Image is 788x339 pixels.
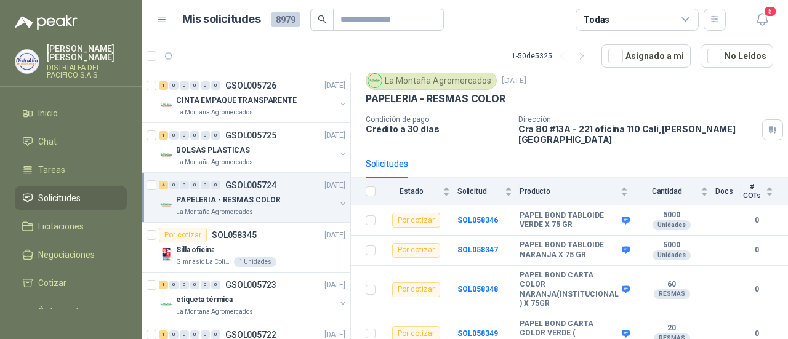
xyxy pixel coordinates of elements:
img: Logo peakr [15,15,78,30]
p: CINTA EMPAQUE TRANSPARENTE [176,95,297,106]
th: Solicitud [457,178,520,205]
th: Producto [520,178,635,205]
p: GSOL005724 [225,181,276,189]
p: SOL058345 [212,231,257,239]
img: Company Logo [159,247,174,262]
th: # COTs [741,178,788,205]
a: SOL058346 [457,216,498,225]
b: 60 [635,280,708,290]
a: 1 0 0 0 0 0 GSOL005726[DATE] Company LogoCINTA EMPAQUE TRANSPARENTELa Montaña Agromercados [159,78,348,118]
b: 0 [741,244,773,256]
div: 0 [180,281,189,289]
a: Licitaciones [15,215,127,238]
div: 0 [180,81,189,90]
div: 0 [180,181,189,189]
a: Solicitudes [15,186,127,210]
b: PAPEL BOND CARTA COLOR NARANJA(INSTITUCIONAL ) X 75GR [520,271,619,309]
div: 0 [201,330,210,339]
th: Docs [715,178,741,205]
a: Por cotizarSOL058345[DATE] Company LogoSilla oficinaGimnasio La Colina1 Unidades [142,223,350,273]
div: Por cotizar [392,213,440,228]
img: Company Logo [368,74,382,87]
span: Chat [38,135,57,148]
div: 1 [159,281,168,289]
p: [DATE] [324,80,345,92]
span: Negociaciones [38,248,95,261]
b: 0 [741,284,773,295]
a: Tareas [15,158,127,181]
p: Crédito a 30 días [366,124,509,134]
th: Estado [383,178,457,205]
p: DISTRIALFA DEL PACIFICO S.A.S. [47,64,127,79]
b: SOL058349 [457,329,498,338]
div: 1 [159,81,168,90]
div: 4 [159,181,168,189]
p: Gimnasio La Colina [176,257,231,267]
div: La Montaña Agromercados [366,71,497,90]
img: Company Logo [159,197,174,212]
p: PAPELERIA - RESMAS COLOR [176,194,281,206]
a: 1 0 0 0 0 0 GSOL005723[DATE] Company Logoetiqueta térmicaLa Montaña Agromercados [159,277,348,317]
div: 1 [159,330,168,339]
p: [DATE] [324,130,345,142]
span: # COTs [741,183,763,200]
span: 8979 [271,12,300,27]
span: Cantidad [635,187,698,196]
div: Por cotizar [392,243,440,258]
span: 5 [763,6,777,17]
span: Inicio [38,106,58,120]
p: [DATE] [502,75,526,87]
div: 0 [180,131,189,140]
div: Por cotizar [159,228,207,242]
button: 5 [751,9,773,31]
p: Dirección [518,115,757,124]
span: Cotizar [38,276,66,290]
span: Tareas [38,163,65,177]
b: PAPEL BOND TABLOIDE VERDE X 75 GR [520,211,619,230]
div: Unidades [653,220,691,230]
a: Inicio [15,102,127,125]
div: 0 [169,330,179,339]
span: Estado [383,187,440,196]
div: 0 [180,330,189,339]
img: Company Logo [15,50,39,73]
p: PAPELERIA - RESMAS COLOR [366,92,505,105]
b: 5000 [635,241,708,250]
span: Licitaciones [38,220,84,233]
div: 0 [201,281,210,289]
img: Company Logo [159,98,174,113]
div: 0 [190,330,199,339]
span: Producto [520,187,618,196]
div: 0 [201,181,210,189]
div: 0 [211,330,220,339]
div: 0 [201,131,210,140]
div: Todas [584,13,609,26]
span: Solicitud [457,187,502,196]
p: GSOL005725 [225,131,276,140]
div: 1 [159,131,168,140]
p: La Montaña Agromercados [176,207,253,217]
p: Condición de pago [366,115,509,124]
div: 0 [190,81,199,90]
span: Órdenes de Compra [38,305,115,332]
img: Company Logo [159,297,174,312]
div: 0 [211,81,220,90]
div: RESMAS [654,289,690,299]
p: La Montaña Agromercados [176,158,253,167]
p: GSOL005726 [225,81,276,90]
div: 1 - 50 de 5325 [512,46,592,66]
p: [PERSON_NAME] [PERSON_NAME] [47,44,127,62]
h1: Mis solicitudes [182,10,261,28]
div: 0 [211,181,220,189]
b: 0 [741,215,773,226]
th: Cantidad [635,178,715,205]
div: 0 [190,131,199,140]
span: Solicitudes [38,191,81,205]
div: 0 [169,131,179,140]
a: SOL058348 [457,285,498,293]
span: search [318,15,326,23]
a: SOL058347 [457,245,498,254]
